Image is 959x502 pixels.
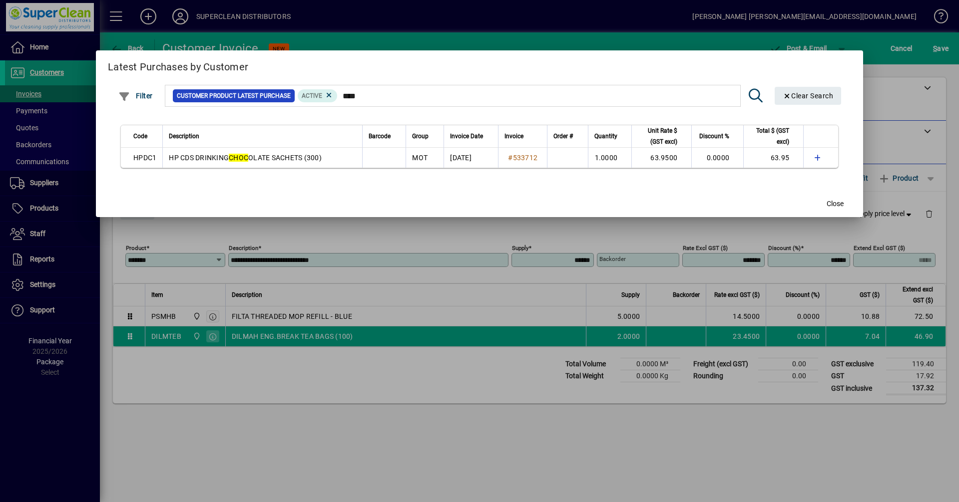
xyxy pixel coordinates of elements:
span: # [508,154,512,162]
div: Discount % [698,131,738,142]
span: Active [302,92,322,99]
span: HPDC1 [133,154,156,162]
div: Unit Rate $ (GST excl) [638,125,686,147]
div: Invoice Date [450,131,492,142]
span: Description [169,131,199,142]
span: Code [133,131,147,142]
div: Invoice [504,131,541,142]
em: CHOC [229,154,248,162]
span: Group [412,131,429,142]
span: Quantity [594,131,617,142]
div: Code [133,131,156,142]
span: 533712 [513,154,538,162]
span: Invoice [504,131,523,142]
a: #533712 [504,152,541,163]
div: Description [169,131,356,142]
span: Barcode [369,131,391,142]
span: Clear Search [783,92,834,100]
button: Filter [116,87,155,105]
span: HP CDS DRINKING OLATE SACHETS (300) [169,154,322,162]
span: Invoice Date [450,131,483,142]
div: Total $ (GST excl) [750,125,798,147]
div: Barcode [369,131,400,142]
td: 63.95 [743,148,803,168]
div: Quantity [594,131,626,142]
button: Close [819,195,851,213]
td: 1.0000 [588,148,631,168]
mat-chip: Product Activation Status: Active [298,89,338,102]
span: MOT [412,154,428,162]
div: Order # [553,131,582,142]
td: [DATE] [444,148,498,168]
span: Customer Product Latest Purchase [177,91,291,101]
span: Total $ (GST excl) [750,125,789,147]
span: Close [827,199,844,209]
td: 0.0000 [691,148,743,168]
div: Group [412,131,438,142]
span: Discount % [699,131,729,142]
span: Order # [553,131,573,142]
span: Filter [118,92,153,100]
h2: Latest Purchases by Customer [96,50,863,79]
td: 63.9500 [631,148,691,168]
span: Unit Rate $ (GST excl) [638,125,677,147]
button: Clear [775,87,842,105]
